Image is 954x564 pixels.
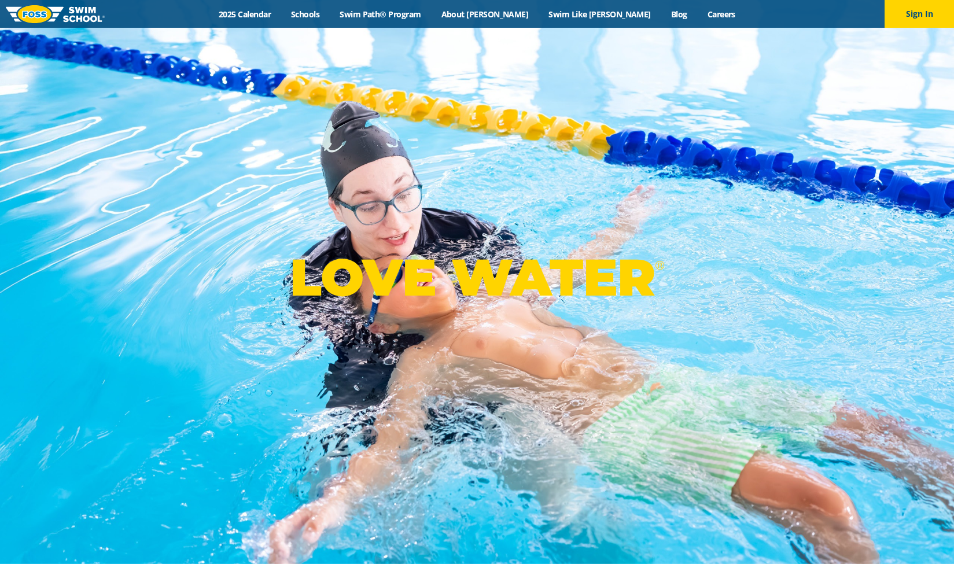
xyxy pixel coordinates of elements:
p: LOVE WATER [290,246,664,308]
sup: ® [655,258,664,272]
a: 2025 Calendar [209,9,281,20]
a: Blog [661,9,697,20]
a: Schools [281,9,330,20]
img: FOSS Swim School Logo [6,5,105,23]
a: Swim Path® Program [330,9,431,20]
a: Careers [697,9,745,20]
a: About [PERSON_NAME] [431,9,539,20]
a: Swim Like [PERSON_NAME] [539,9,661,20]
